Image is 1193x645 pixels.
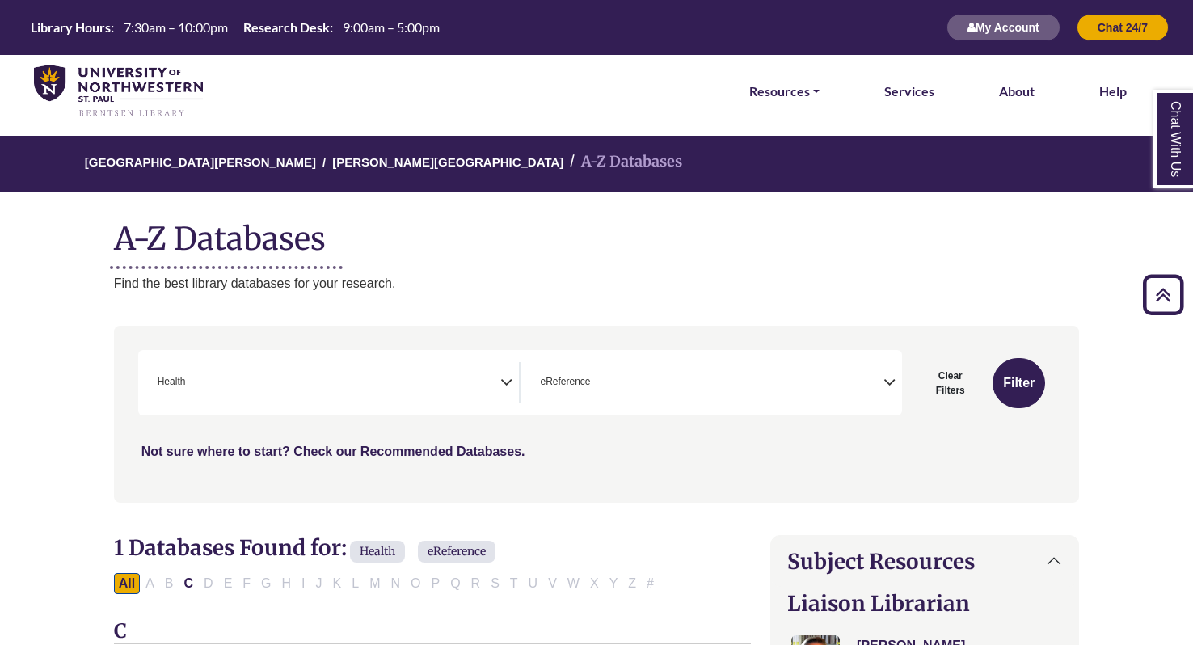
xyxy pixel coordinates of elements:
a: Chat 24/7 [1077,20,1169,34]
span: 7:30am – 10:00pm [124,19,228,35]
a: Help [1099,81,1127,102]
button: All [114,573,140,594]
a: About [999,81,1035,102]
button: Clear Filters [912,358,989,408]
button: Filter Results C [179,573,199,594]
nav: breadcrumb [114,136,1080,192]
span: 9:00am – 5:00pm [343,19,440,35]
th: Research Desk: [237,19,334,36]
a: Not sure where to start? Check our Recommended Databases. [141,445,525,458]
th: Library Hours: [24,19,115,36]
button: Chat 24/7 [1077,14,1169,41]
a: Hours Today [24,19,446,37]
a: Resources [749,81,820,102]
a: My Account [946,20,1060,34]
img: library_home [34,65,203,118]
span: 1 Databases Found for: [114,534,347,561]
textarea: Search [594,377,601,390]
a: Back to Top [1137,284,1189,306]
textarea: Search [188,377,196,390]
p: Find the best library databases for your research. [114,273,1080,294]
div: Alpha-list to filter by first letter of database name [114,575,660,589]
h3: C [114,620,751,644]
span: eReference [418,541,495,563]
li: Health [151,374,186,390]
a: [GEOGRAPHIC_DATA][PERSON_NAME] [85,153,316,169]
a: Services [884,81,934,102]
span: Health [350,541,405,563]
table: Hours Today [24,19,446,34]
button: Subject Resources [771,536,1078,587]
h2: Liaison Librarian [787,591,1062,616]
a: [PERSON_NAME][GEOGRAPHIC_DATA] [332,153,563,169]
button: My Account [946,14,1060,41]
span: Health [158,374,186,390]
li: A-Z Databases [563,150,682,174]
h1: A-Z Databases [114,208,1080,257]
nav: Search filters [114,326,1080,502]
li: eReference [533,374,590,390]
button: Submit for Search Results [993,358,1045,408]
span: eReference [540,374,590,390]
